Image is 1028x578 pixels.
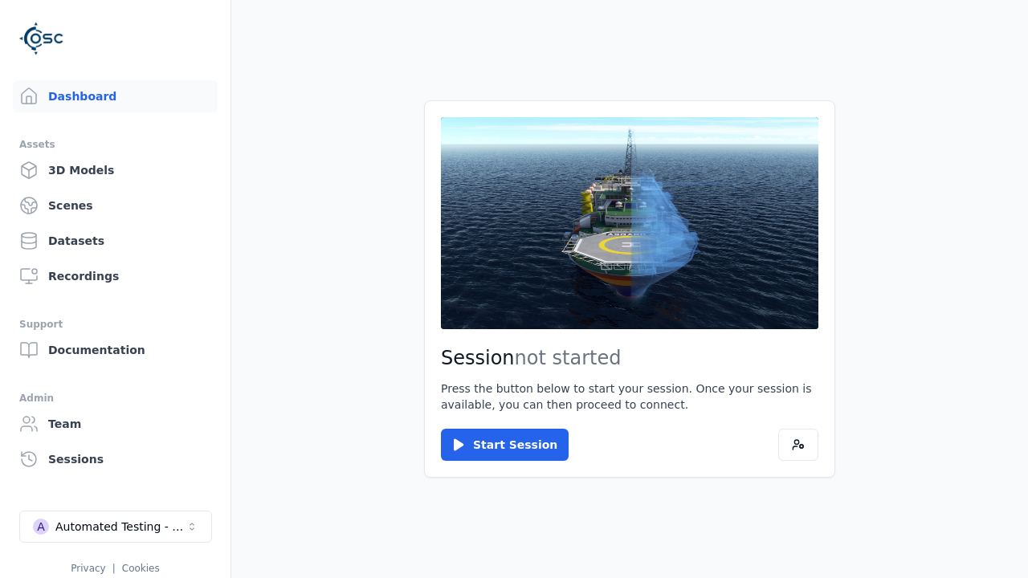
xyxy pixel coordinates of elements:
a: Scenes [13,189,218,222]
img: Logo [19,16,64,61]
h2: Session [441,345,818,371]
span: | [112,563,116,574]
div: A [33,519,49,535]
p: Press the button below to start your session. Once your session is available, you can then procee... [441,381,818,413]
div: Support [19,315,211,334]
div: Assets [19,135,211,154]
a: Team [13,408,218,440]
a: Privacy [71,563,105,574]
a: Datasets [13,225,218,257]
a: Recordings [13,260,218,292]
div: Admin [19,389,211,408]
a: Documentation [13,334,218,366]
a: 3D Models [13,154,218,186]
button: Start Session [441,429,569,461]
span: not started [515,347,622,369]
a: Sessions [13,443,218,475]
a: Dashboard [13,80,218,112]
div: Automated Testing - Playwright [55,519,186,535]
button: Select a workspace [19,511,212,543]
a: Cookies [122,563,160,574]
